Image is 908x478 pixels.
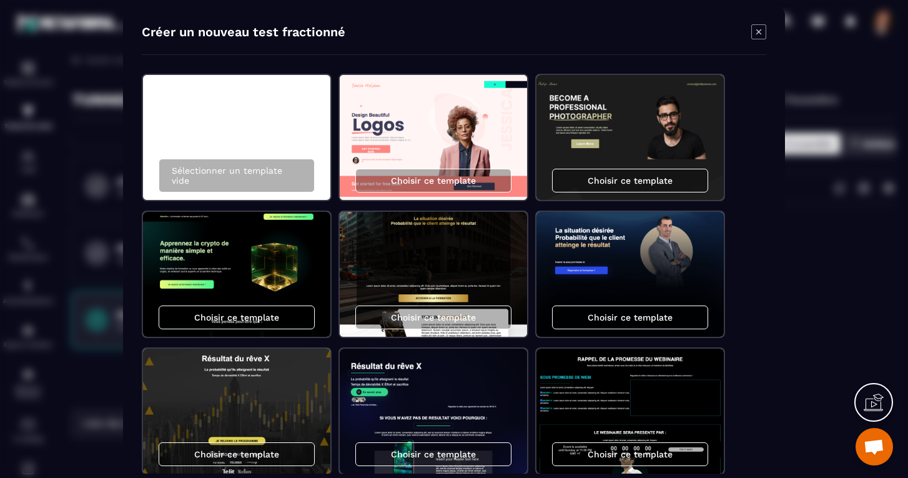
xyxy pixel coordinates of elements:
[536,211,724,336] img: image
[588,312,673,322] p: Choisir ce template
[536,348,724,473] img: image
[340,211,527,336] img: image
[194,312,279,322] p: Choisir ce template
[536,74,724,199] img: image
[340,74,527,199] img: image
[143,348,330,473] img: image
[588,175,673,185] p: Choisir ce template
[194,449,279,459] p: Choisir ce template
[391,312,476,322] p: Choisir ce template
[391,175,476,185] p: Choisir ce template
[142,24,345,41] h4: Créer un nouveau test fractionné
[588,449,673,459] p: Choisir ce template
[143,211,330,336] img: image
[391,449,476,459] p: Choisir ce template
[172,165,302,185] p: Sélectionner un template vide
[340,348,527,473] img: image
[856,428,893,466] a: Ouvrir le chat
